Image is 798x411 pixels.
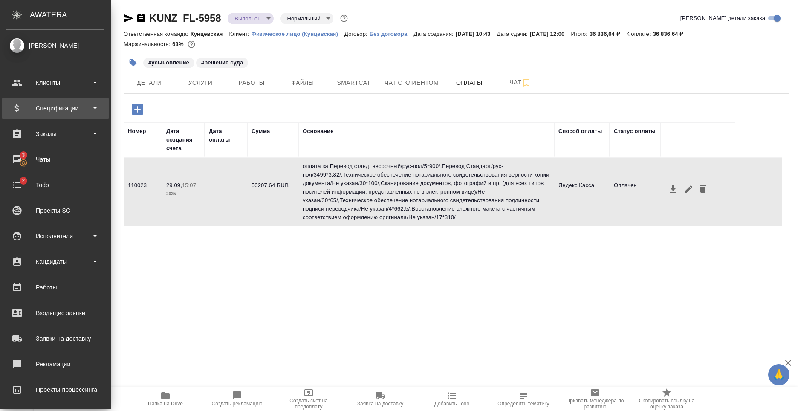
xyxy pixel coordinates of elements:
[370,31,414,37] p: Без договора
[636,398,697,410] span: Скопировать ссылку на оценку заказа
[449,78,490,88] span: Оплаты
[530,31,571,37] p: [DATE] 12:00
[212,401,263,407] span: Создать рекламацию
[6,281,104,294] div: Работы
[231,78,272,88] span: Работы
[298,158,554,226] td: оплата за Перевод станд. несрочный/рус-пол/5*900/,Перевод Стандарт/рус-пол/3499*3.82/,Техническое...
[416,387,488,411] button: Добавить Todo
[124,41,172,47] p: Маржинальность:
[149,12,221,24] a: KUNZ_FL-5958
[166,182,182,188] p: 29.09,
[2,174,109,196] a: 2Todo
[344,387,416,411] button: Заявка на доставку
[768,364,789,385] button: 🙏
[680,14,765,23] span: [PERSON_NAME] детали заказа
[6,179,104,191] div: Todo
[2,302,109,324] a: Входящие заявки
[413,31,455,37] p: Дата создания:
[17,177,30,185] span: 2
[247,177,298,207] td: 50207.64 RUB
[2,379,109,400] a: Проекты процессинга
[201,58,243,67] p: #решение суда
[124,31,191,37] p: Ответственная команда:
[653,31,690,37] p: 36 836,64 ₽
[191,31,229,37] p: Кунцевская
[172,41,185,47] p: 63%
[696,181,710,197] button: Удалить
[344,31,370,37] p: Договор:
[195,58,249,66] span: решение суда
[500,77,541,88] span: Чат
[232,15,263,22] button: Выполнен
[209,127,243,144] div: Дата оплаты
[370,30,414,37] a: Без договора
[554,177,610,207] td: Яндекс.Касса
[273,387,344,411] button: Создать счет на предоплату
[6,76,104,89] div: Клиенты
[590,31,626,37] p: 36 836,64 ₽
[614,127,656,136] div: Статус оплаты
[124,177,162,207] td: 110023
[626,31,653,37] p: К оплате:
[338,13,350,24] button: Доп статусы указывают на важность/срочность заказа
[2,149,109,170] a: 3Чаты
[6,332,104,345] div: Заявки на доставку
[6,230,104,243] div: Исполнители
[6,41,104,50] div: [PERSON_NAME]
[6,153,104,166] div: Чаты
[357,401,403,407] span: Заявка на доставку
[434,401,469,407] span: Добавить Todo
[252,127,270,136] div: Сумма
[129,78,170,88] span: Детали
[6,204,104,217] div: Проекты SC
[488,387,559,411] button: Определить тематику
[228,13,273,24] div: Выполнен
[6,358,104,370] div: Рекламации
[182,182,196,188] p: 15:07
[124,13,134,23] button: Скопировать ссылку для ЯМессенджера
[456,31,497,37] p: [DATE] 10:43
[665,181,681,197] button: Скачать
[631,387,703,411] button: Скопировать ссылку на оценку заказа
[180,78,221,88] span: Услуги
[166,190,200,198] p: 2025
[2,328,109,349] a: Заявки на доставку
[497,31,529,37] p: Дата сдачи:
[30,6,111,23] div: AWATERA
[385,78,439,88] span: Чат с клиентом
[201,387,273,411] button: Создать рекламацию
[252,31,344,37] p: Физическое лицо (Кунцевская)
[128,127,146,136] div: Номер
[126,101,149,118] button: Добавить оплату
[136,13,146,23] button: Скопировать ссылку
[681,181,696,197] button: Редактировать
[148,58,189,67] p: #усыновление
[229,31,252,37] p: Клиент:
[6,255,104,268] div: Кандидаты
[6,127,104,140] div: Заказы
[148,401,183,407] span: Папка на Drive
[303,127,334,136] div: Основание
[6,102,104,115] div: Спецификации
[333,78,374,88] span: Smartcat
[559,387,631,411] button: Призвать менеджера по развитию
[252,30,344,37] a: Физическое лицо (Кунцевская)
[285,15,323,22] button: Нормальный
[124,53,142,72] button: Добавить тэг
[278,398,339,410] span: Создать счет на предоплату
[130,387,201,411] button: Папка на Drive
[571,31,589,37] p: Итого:
[497,401,549,407] span: Определить тематику
[280,13,333,24] div: Выполнен
[564,398,626,410] span: Призвать менеджера по развитию
[186,39,197,50] button: 11317.43 RUB;
[558,127,602,136] div: Способ оплаты
[166,127,200,153] div: Дата создания счета
[2,353,109,375] a: Рекламации
[610,177,661,207] td: Оплачен
[6,307,104,319] div: Входящие заявки
[2,277,109,298] a: Работы
[282,78,323,88] span: Файлы
[142,58,195,66] span: усыновление
[6,383,104,396] div: Проекты процессинга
